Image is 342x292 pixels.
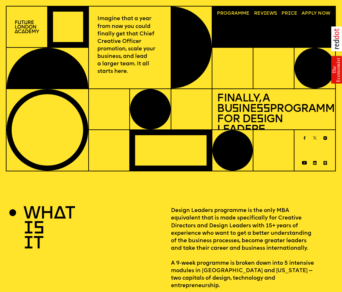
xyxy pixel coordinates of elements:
a: Price [279,9,300,19]
p: Design Leaders programme is the only MBA equivalent that is made specifically for Creative Direct... [171,207,336,289]
span: a [235,11,238,16]
span: s [258,125,265,135]
span: s [232,104,238,114]
span: ss [256,104,270,114]
span: s [257,114,263,125]
a: Apply now [299,9,333,19]
a: Reviews [251,9,279,19]
a: Programme [215,9,252,19]
h2: WHAT IS IT [23,207,51,252]
p: Imagine that a year from now you could finally get that Chief Creative Officer promotion, scale y... [97,15,162,75]
h1: Finally, a Bu ine Programme for De ign Leader [217,94,330,135]
span: A [302,11,305,16]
